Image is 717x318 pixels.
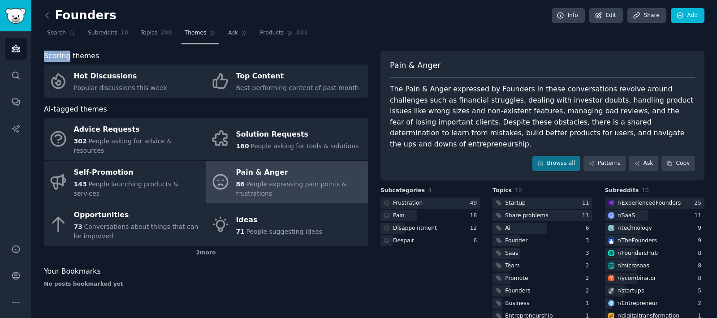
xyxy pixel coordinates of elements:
a: Topics200 [138,26,175,44]
a: ycombinatorr/ycombinator8 [605,273,704,284]
div: r/ SaaS [618,212,635,220]
a: SaaSr/SaaS11 [605,210,704,221]
a: Saas3 [492,248,592,259]
div: 9 [698,237,704,245]
div: No posts bookmarked yet [44,280,368,288]
div: Founder [505,237,527,245]
a: Products821 [257,26,311,44]
span: 10 [642,187,649,193]
span: Products [260,29,284,37]
a: Subreddits10 [85,26,131,44]
a: Info [552,8,585,23]
div: Team [505,262,519,270]
a: Edit [589,8,623,23]
div: r/ ExperiencedFounders [618,199,681,207]
div: 12 [470,224,480,232]
div: 3 [586,249,592,258]
a: Top ContentBest-performing content of past month [206,64,368,98]
span: People suggesting ideas [246,228,322,235]
a: Promote2 [492,273,592,284]
span: People expressing pain points & frustrations [236,180,347,197]
a: Search [44,26,78,44]
img: FoundersHub [608,250,614,256]
a: Disappointment12 [380,223,480,234]
div: r/ technology [618,224,652,232]
span: Ask [228,29,238,37]
a: Themes [181,26,219,44]
a: Self-Promotion143People launching products & services [44,161,206,203]
div: Self-Promotion [74,165,201,180]
span: AI-tagged themes [44,104,107,115]
a: Ideas71People suggesting ideas [206,203,368,246]
a: startupsr/startups5 [605,285,704,297]
div: 11 [694,212,704,220]
div: 9 [698,224,704,232]
img: ycombinator [608,275,614,281]
a: Ask [629,156,658,171]
img: technology [608,225,614,231]
span: Subreddits [605,187,639,195]
a: Business1 [492,298,592,309]
div: 6 [474,237,480,245]
div: Pain & Anger [236,165,363,180]
a: Ask [225,26,251,44]
h2: Founders [44,9,117,23]
span: People launching products & services [74,180,178,197]
a: Hot DiscussionsPopular discussions this week [44,64,206,98]
div: Opportunities [74,208,201,223]
span: 821 [296,29,308,37]
img: TheFounders [608,237,614,244]
a: FoundersHubr/FoundersHub8 [605,248,704,259]
div: Hot Discussions [74,69,167,84]
div: 3 [586,237,592,245]
img: ExperiencedFounders [608,200,614,206]
a: Patterns [583,156,626,171]
div: Pain [393,212,405,220]
a: ExperiencedFoundersr/ExperiencedFounders25 [605,198,704,209]
div: Promote [505,275,528,283]
div: Share problems [505,212,548,220]
div: Advice Requests [74,123,201,137]
a: Frustration49 [380,198,480,209]
span: 73 [74,223,82,230]
div: 8 [698,262,704,270]
a: Ai6 [492,223,592,234]
div: Despair [393,237,414,245]
span: People asking for tools & solutions [251,142,358,150]
a: technologyr/technology9 [605,223,704,234]
div: 2 [698,300,704,308]
span: Themes [185,29,207,37]
div: 49 [470,199,480,207]
img: Entrepreneur [608,300,614,306]
div: Top Content [236,69,359,84]
a: Pain18 [380,210,480,221]
span: Popular discussions this week [74,84,167,91]
a: Pain & Anger86People expressing pain points & frustrations [206,161,368,203]
div: r/ Entrepreneur [618,300,658,308]
a: Browse all [532,156,580,171]
span: Conversations about things that can be improved [74,223,199,240]
a: microsaasr/microsaas8 [605,260,704,271]
div: 1 [586,300,592,308]
img: microsaas [608,262,614,269]
a: Entrepreneurr/Entrepreneur2 [605,298,704,309]
span: Subreddits [88,29,117,37]
div: r/ microsaas [618,262,649,270]
div: 6 [586,224,592,232]
div: 2 more [44,246,368,260]
span: 302 [74,138,87,145]
div: 2 [586,275,592,283]
a: Team2 [492,260,592,271]
div: The Pain & Anger expressed by Founders in these conversations revolve around challenges such as f... [390,84,695,150]
div: 18 [470,212,480,220]
a: Advice Requests302People asking for advice & resources [44,118,206,160]
span: 10 [121,29,128,37]
div: Disappointment [393,224,437,232]
div: 2 [586,262,592,270]
div: 25 [694,199,704,207]
div: 5 [698,287,704,295]
span: Topics [141,29,157,37]
div: r/ TheFounders [618,237,657,245]
a: Startup11 [492,198,592,209]
a: Opportunities73Conversations about things that can be improved [44,203,206,246]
